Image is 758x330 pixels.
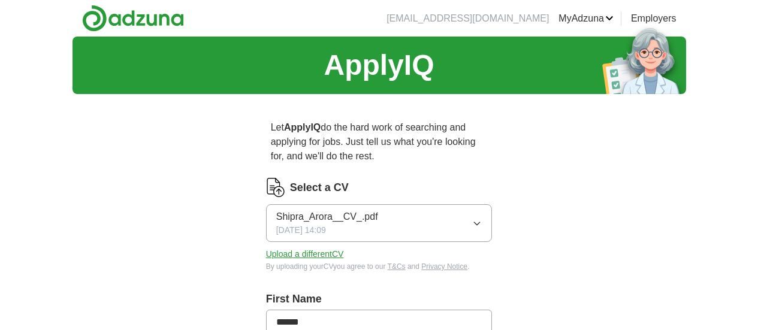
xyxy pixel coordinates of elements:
span: Shipra_Arora__CV_.pdf [276,210,378,224]
img: CV Icon [266,178,285,197]
li: [EMAIL_ADDRESS][DOMAIN_NAME] [386,11,549,26]
h1: ApplyIQ [324,44,434,87]
button: Upload a differentCV [266,248,344,261]
strong: ApplyIQ [284,122,321,132]
a: T&Cs [388,262,406,271]
div: By uploading your CV you agree to our and . [266,261,493,272]
label: First Name [266,291,493,307]
a: MyAdzuna [558,11,614,26]
img: Adzuna logo [82,5,184,32]
p: Let do the hard work of searching and applying for jobs. Just tell us what you're looking for, an... [266,116,493,168]
a: Employers [631,11,677,26]
a: Privacy Notice [421,262,467,271]
button: Shipra_Arora__CV_.pdf[DATE] 14:09 [266,204,493,242]
label: Select a CV [290,180,349,196]
span: [DATE] 14:09 [276,224,326,237]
